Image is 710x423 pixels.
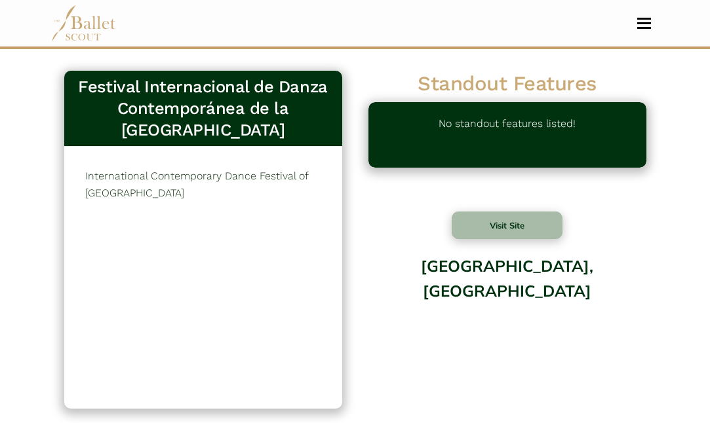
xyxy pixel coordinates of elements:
[368,71,646,97] h2: Standout Features
[629,17,660,29] button: Toggle navigation
[368,247,646,352] div: [GEOGRAPHIC_DATA], [GEOGRAPHIC_DATA]
[452,211,563,239] button: Visit Site
[75,76,332,141] h3: Festival Internacional de Danza Contemporánea de la [GEOGRAPHIC_DATA]
[439,115,576,155] p: No standout features listed!
[85,168,321,201] p: International Contemporary Dance Festival of [GEOGRAPHIC_DATA]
